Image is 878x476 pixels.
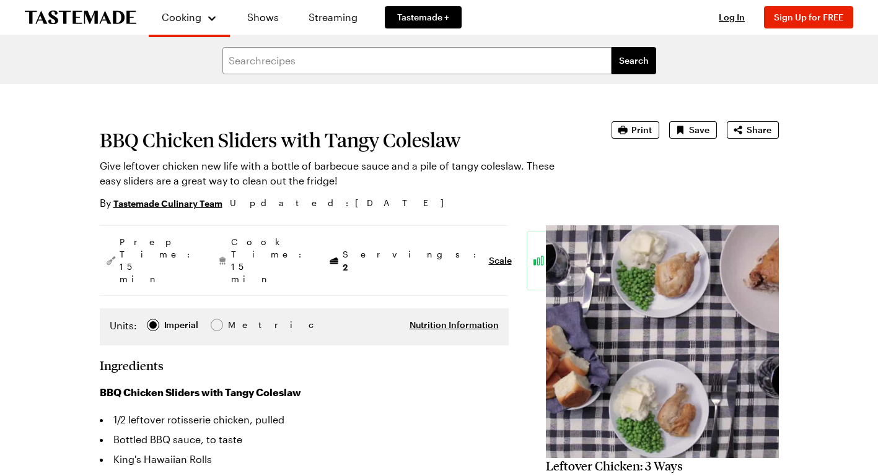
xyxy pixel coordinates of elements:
span: Save [689,124,709,136]
p: Give leftover chicken new life with a bottle of barbecue sauce and a pile of tangy coleslaw. Thes... [100,158,577,188]
h2: Leftover Chicken: 3 Ways [546,458,779,473]
span: Log In [719,12,745,22]
button: Cooking [161,5,217,30]
li: King's Hawaiian Rolls [100,449,509,469]
button: Scale [489,254,512,267]
a: To Tastemade Home Page [25,11,136,25]
span: Tastemade + [397,11,449,24]
button: Save recipe [669,121,717,139]
span: Updated : [DATE] [230,196,456,210]
label: Units: [110,318,137,333]
span: Cook Time: 15 min [231,236,308,285]
span: Prep Time: 15 min [120,236,196,285]
span: Servings: [343,248,483,274]
button: Print [612,121,659,139]
p: By [100,196,222,210]
span: Cooking [162,11,201,23]
h3: BBQ Chicken Sliders with Tangy Coleslaw [100,385,509,400]
h2: Ingredients [100,358,164,373]
button: Share [727,121,779,139]
button: Nutrition Information [410,319,499,331]
span: Share [747,124,771,136]
button: Log In [707,11,757,24]
li: Bottled BBQ sauce, to taste [100,430,509,449]
span: Imperial [164,318,200,332]
button: filters [612,47,656,74]
span: 2 [343,261,348,272]
span: Metric [228,318,255,332]
button: Sign Up for FREE [764,6,853,28]
div: Metric [228,318,254,332]
div: Imperial [164,318,198,332]
li: 1/2 leftover rotisserie chicken, pulled [100,410,509,430]
span: Sign Up for FREE [774,12,843,22]
a: Tastemade Culinary Team [113,196,222,210]
div: Imperial Metric [110,318,254,335]
h1: BBQ Chicken Sliders with Tangy Coleslaw [100,129,577,151]
span: Search [619,54,649,67]
span: Print [631,124,652,136]
a: Tastemade + [385,6,462,28]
